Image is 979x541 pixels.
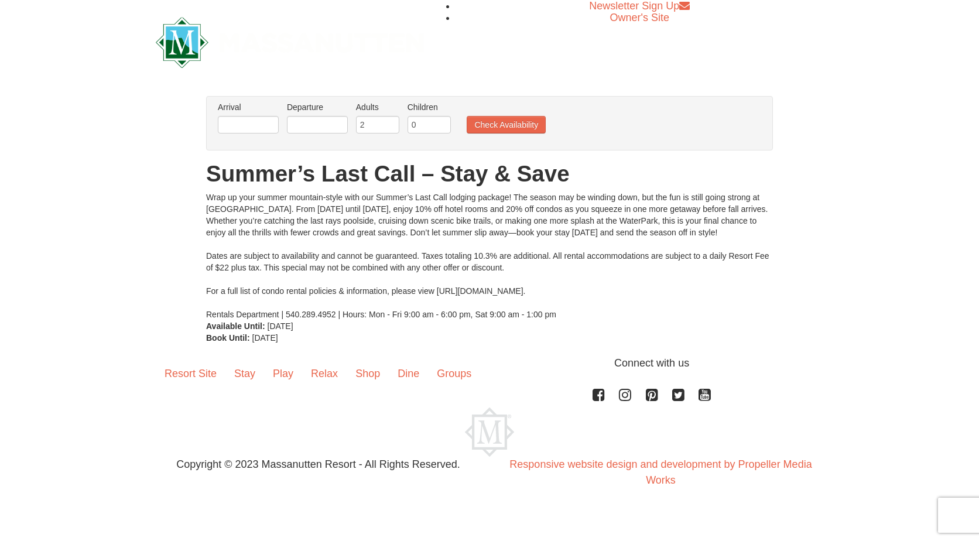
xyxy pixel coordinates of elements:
[509,458,812,486] a: Responsive website design and development by Propeller Media Works
[302,355,347,392] a: Relax
[206,191,773,320] div: Wrap up your summer mountain-style with our Summer’s Last Call lodging package! The season may be...
[147,457,489,472] p: Copyright © 2023 Massanutten Resort - All Rights Reserved.
[268,321,293,331] span: [DATE]
[408,101,451,113] label: Children
[610,12,669,23] a: Owner's Site
[356,101,399,113] label: Adults
[252,333,278,343] span: [DATE]
[156,27,424,54] a: Massanutten Resort
[206,162,773,186] h1: Summer’s Last Call – Stay & Save
[428,355,480,392] a: Groups
[467,116,546,133] button: Check Availability
[287,101,348,113] label: Departure
[225,355,264,392] a: Stay
[156,17,424,68] img: Massanutten Resort Logo
[389,355,428,392] a: Dine
[206,333,250,343] strong: Book Until:
[347,355,389,392] a: Shop
[465,408,514,457] img: Massanutten Resort Logo
[264,355,302,392] a: Play
[206,321,265,331] strong: Available Until:
[156,355,225,392] a: Resort Site
[218,101,279,113] label: Arrival
[156,355,823,371] p: Connect with us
